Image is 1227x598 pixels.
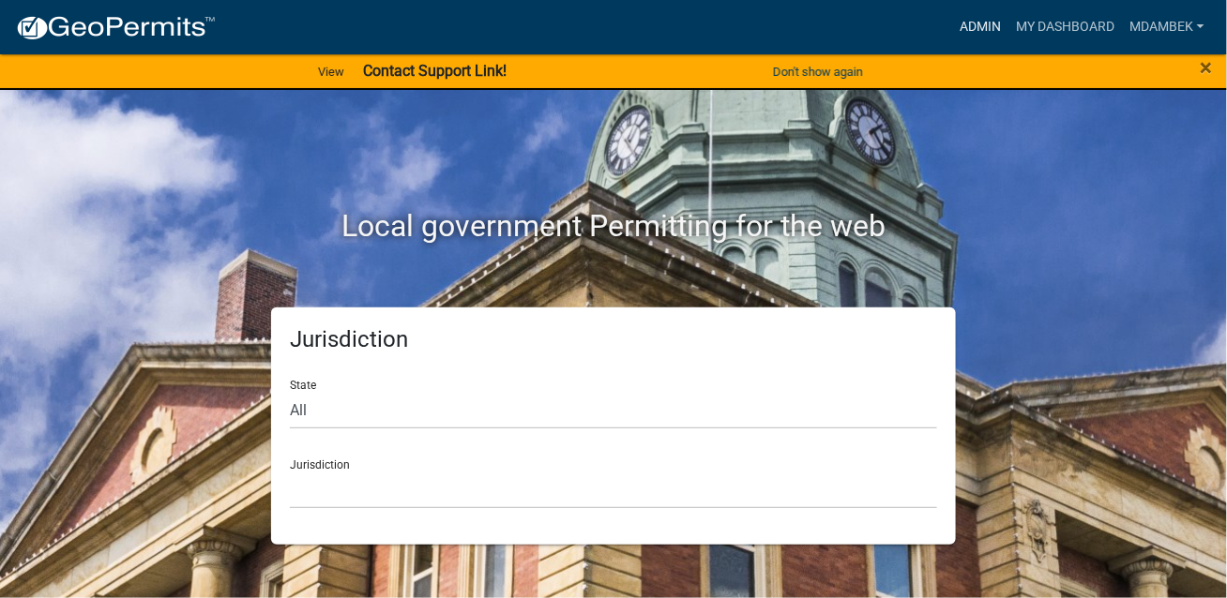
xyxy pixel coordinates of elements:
button: Don't show again [765,56,871,87]
button: Close [1201,56,1213,79]
h2: Local government Permitting for the web [93,208,1134,244]
h5: Jurisdiction [290,326,937,353]
span: × [1201,54,1213,81]
a: My Dashboard [1008,9,1122,45]
a: View [311,56,352,87]
strong: Contact Support Link! [363,62,507,80]
a: mdambek [1122,9,1212,45]
a: Admin [952,9,1008,45]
